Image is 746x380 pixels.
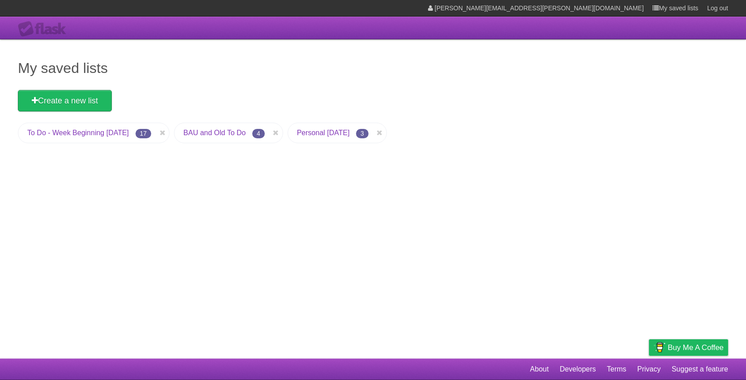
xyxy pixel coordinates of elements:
a: About [530,361,549,378]
a: To Do - Week Beginning [DATE] [27,129,129,137]
h1: My saved lists [18,57,728,79]
a: BAU and Old To Do [183,129,246,137]
a: Developers [559,361,596,378]
span: 4 [252,129,265,138]
img: Buy me a coffee [653,340,665,355]
a: Terms [607,361,627,378]
div: Flask [18,21,72,37]
a: Create a new list [18,90,112,111]
span: 3 [356,129,369,138]
a: Buy me a coffee [649,339,728,356]
a: Suggest a feature [672,361,728,378]
span: 17 [136,129,152,138]
a: Privacy [637,361,661,378]
span: Buy me a coffee [668,340,724,355]
a: Personal [DATE] [297,129,350,137]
